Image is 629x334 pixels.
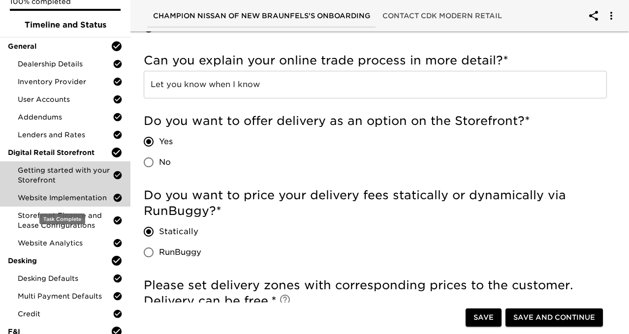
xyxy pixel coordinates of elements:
span: Champion Nissan of New Braunfels's Onboarding [153,10,371,22]
span: Addendums [18,112,113,122]
span: No [159,156,171,168]
span: Credit [18,309,113,319]
span: User Accounts [18,94,113,104]
h5: Please set delivery zones with corresponding prices to the customer. Delivery can be free. [144,277,607,309]
h5: Do you want to price your delivery fees statically or dynamically via RunBuggy? [144,187,607,219]
span: Save [473,311,494,324]
span: Digital Retail Storefront [8,148,111,157]
span: Inventory Provider [18,77,113,87]
h5: Can you explain your online trade process in more detail? [144,53,607,68]
span: Website Analytics [18,238,113,248]
span: Storefront Finance and Lease Configurations [18,211,113,230]
button: Save and Continue [505,308,603,327]
span: Desking Defaults [18,273,113,283]
span: Desking [8,256,111,266]
button: account of current user [582,4,605,28]
span: Getting started with your Storefront [18,165,113,185]
button: Save [466,308,502,327]
input: Example: No online trade tool [144,71,607,98]
span: Multi Payment Defaults [18,291,113,301]
span: Yes [159,136,173,148]
span: Website Implementation [18,193,113,203]
h5: Do you want to offer delivery as an option on the Storefront? [144,113,607,129]
span: General [8,41,111,51]
button: account of current user [599,4,623,28]
span: Timeline and Status [8,19,123,31]
span: Save and Continue [513,311,595,324]
span: Contact CDK Modern Retail [382,10,502,22]
span: Lenders and Rates [18,130,113,140]
span: Dealership Details [18,59,113,69]
span: RunBuggy [159,246,201,258]
span: Statically [159,226,198,238]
